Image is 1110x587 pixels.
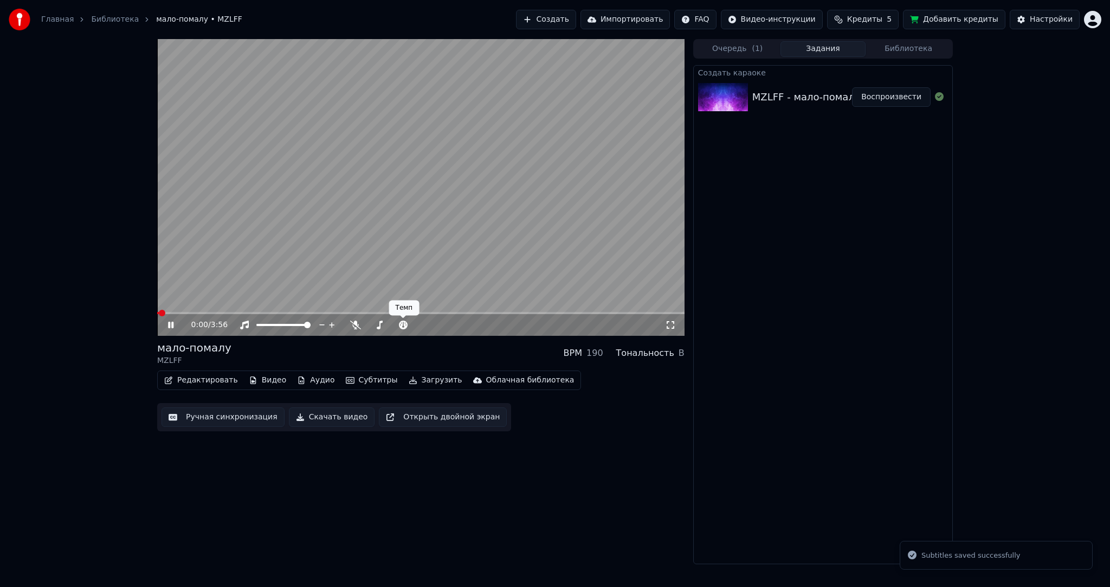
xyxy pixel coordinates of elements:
button: Импортировать [580,10,670,29]
span: мало-помалу • MZLFF [156,14,242,25]
button: Видео-инструкции [721,10,823,29]
div: Создать караоке [694,66,952,79]
button: FAQ [674,10,716,29]
button: Настройки [1010,10,1080,29]
button: Субтитры [341,373,402,388]
div: MZLFF - мало-помалу [752,90,861,105]
button: Кредиты5 [827,10,899,29]
span: 0:00 [191,320,208,330]
button: Ручная синхронизация [162,407,285,427]
button: Создать [516,10,576,29]
button: Аудио [293,373,339,388]
div: Облачная библиотека [486,375,575,386]
div: Subtitles saved successfully [921,550,1020,561]
div: BPM [564,347,582,360]
button: Добавить кредиты [903,10,1005,29]
span: 3:56 [211,320,228,330]
button: Задания [780,41,866,57]
button: Редактировать [160,373,242,388]
button: Видео [244,373,291,388]
a: Библиотека [91,14,139,25]
div: 190 [586,347,603,360]
div: Темп [389,301,420,316]
nav: breadcrumb [41,14,242,25]
button: Скачать видео [289,407,375,427]
span: 5 [887,14,892,25]
span: ( 1 ) [752,43,763,54]
button: Очередь [695,41,780,57]
div: Тональность [616,347,674,360]
img: youka [9,9,30,30]
button: Открыть двойной экран [379,407,507,427]
a: Главная [41,14,74,25]
button: Загрузить [404,373,467,388]
div: мало-помалу [157,340,231,355]
div: B [679,347,685,360]
div: Настройки [1030,14,1073,25]
button: Воспроизвести [852,87,931,107]
div: / [191,320,217,330]
span: Кредиты [847,14,882,25]
button: Библиотека [866,41,951,57]
div: MZLFF [157,355,231,366]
